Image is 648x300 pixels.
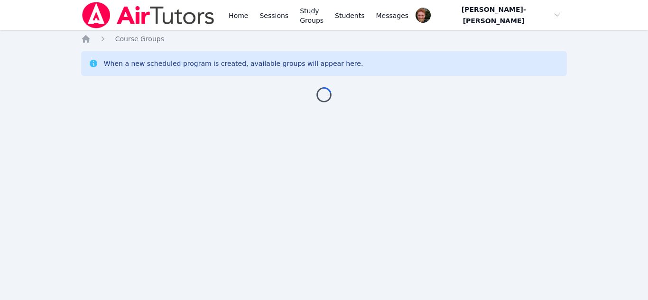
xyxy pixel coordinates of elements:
[81,34,567,44] nav: Breadcrumb
[104,59,363,68] div: When a new scheduled program is created, available groups will appear here.
[115,35,164,43] span: Course Groups
[115,34,164,44] a: Course Groups
[81,2,215,28] img: Air Tutors
[376,11,409,20] span: Messages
